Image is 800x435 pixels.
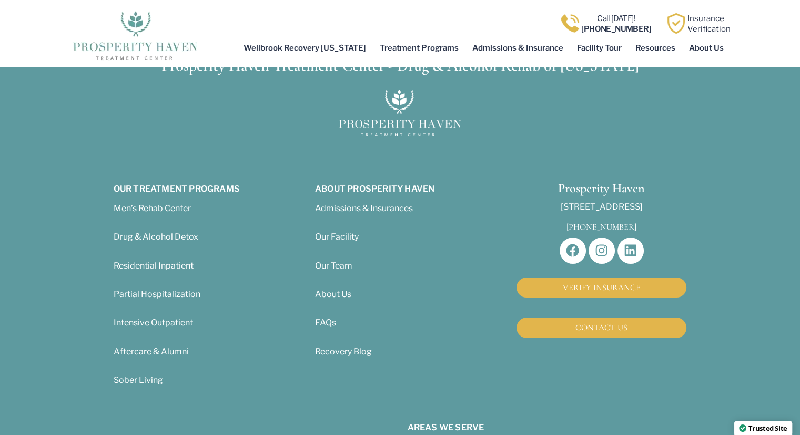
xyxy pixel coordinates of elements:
a: Treatment Programs [373,36,465,60]
a: InsuranceVerification [687,14,731,34]
img: Prosperity Haven [339,90,461,136]
a: CONTACT US [517,318,686,338]
a: Partial Hospitalization [114,289,200,299]
a: Drug & Alcohol Detox [114,232,198,242]
a: Admissions & Insurance [465,36,570,60]
a: About Us [315,289,351,299]
span: Our Treatment Programs [114,184,240,194]
a: Aftercare & Alumni [114,347,189,357]
a: Sober Living [114,375,163,385]
a: Admissions & Insurances [315,203,413,213]
h3: Prosperity Haven Treatment Center - Drug & Alcohol Rehab of [US_STATE] [98,58,703,74]
a: Intensive Outpatient [114,318,193,328]
a: VERIFY INSURANCE [517,278,686,298]
span: About prosperity haven [315,184,434,194]
a: Recovery Blog [315,347,372,357]
b: [PHONE_NUMBER] [581,24,651,34]
a: Facility Tour [570,36,629,60]
a: Our Facility [315,232,359,242]
a: Resources [629,36,682,60]
img: Learn how Prosperity Haven, a verified substance abuse center can help you overcome your addiction [666,13,686,34]
a: [PHONE_NUMBER] [566,218,636,233]
a: Our Team [315,261,352,271]
a: Residential Inpatient [114,261,194,271]
a: FAQs [315,318,336,328]
a: About Us [682,36,731,60]
img: The logo for Prosperity Haven Addiction Recovery Center. [69,8,200,61]
span: Prosperity Haven [558,181,645,196]
img: Call one of Prosperity Haven's dedicated counselors today so we can help you overcome addiction [560,13,580,34]
a: Wellbrook Recovery [US_STATE] [237,36,373,60]
span: Areas We Serve [408,422,484,432]
a: Men’s Rehab Center [114,203,191,213]
a: Call [DATE]![PHONE_NUMBER] [581,14,651,34]
span: [PHONE_NUMBER] [566,222,636,232]
span: [STREET_ADDRESS] [561,202,643,212]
